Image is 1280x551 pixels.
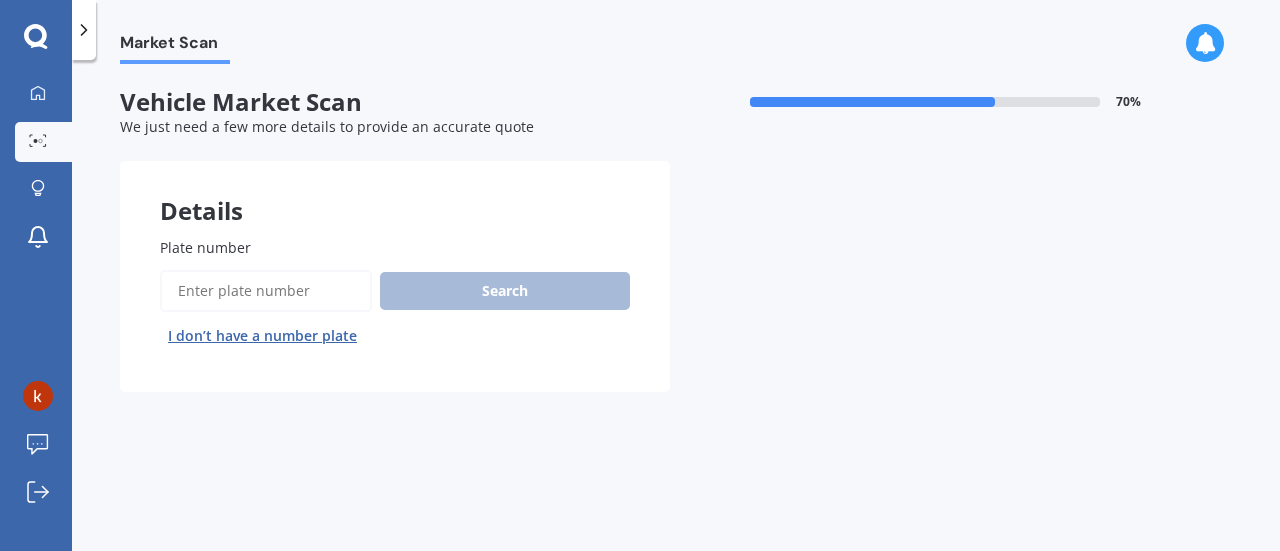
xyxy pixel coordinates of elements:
[120,88,670,117] span: Vehicle Market Scan
[23,381,53,411] img: ACg8ocIVg8fdCBp837bZbW3BZFlHFTjLHDofXNS1ygB7bULJXGUodg=s96-c
[160,320,365,352] button: I don’t have a number plate
[160,270,372,312] input: Enter plate number
[120,117,534,136] span: We just need a few more details to provide an accurate quote
[1116,95,1141,109] span: 70 %
[120,161,670,221] div: Details
[160,238,251,257] span: Plate number
[120,33,230,60] span: Market Scan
